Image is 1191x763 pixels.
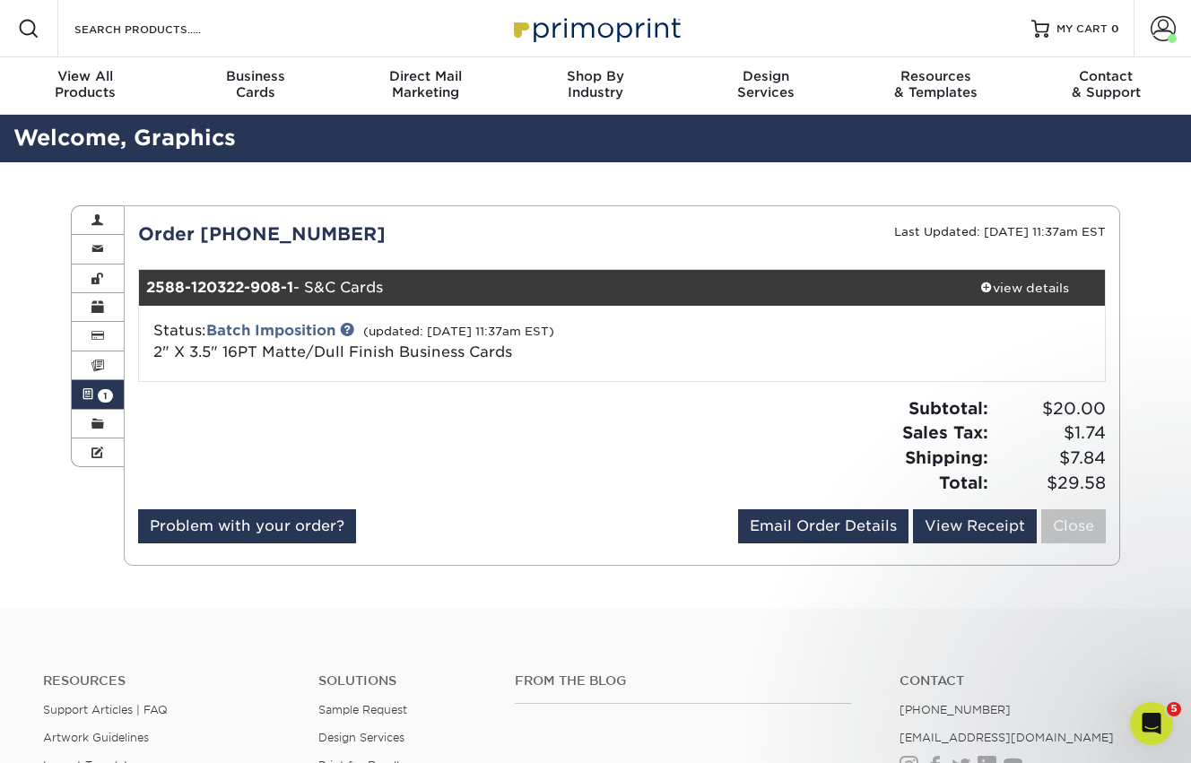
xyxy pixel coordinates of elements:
[851,57,1021,115] a: Resources& Templates
[900,731,1114,744] a: [EMAIL_ADDRESS][DOMAIN_NAME]
[506,9,685,48] img: Primoprint
[318,731,404,744] a: Design Services
[905,447,988,467] strong: Shipping:
[72,380,124,409] a: 1
[681,68,851,84] span: Design
[1021,68,1191,84] span: Contact
[1021,57,1191,115] a: Contact& Support
[98,389,113,403] span: 1
[4,708,152,757] iframe: Google Customer Reviews
[913,509,1037,543] a: View Receipt
[318,703,407,716] a: Sample Request
[994,446,1106,471] span: $7.84
[900,673,1148,689] a: Contact
[738,509,908,543] a: Email Order Details
[43,673,291,689] h4: Resources
[125,221,622,247] div: Order [PHONE_NUMBER]
[206,322,335,339] a: Batch Imposition
[170,68,341,84] span: Business
[1111,22,1119,35] span: 0
[994,396,1106,421] span: $20.00
[908,398,988,418] strong: Subtotal:
[939,473,988,492] strong: Total:
[510,68,681,84] span: Shop By
[510,57,681,115] a: Shop ByIndustry
[943,270,1105,306] a: view details
[1167,702,1181,716] span: 5
[1021,68,1191,100] div: & Support
[902,422,988,442] strong: Sales Tax:
[510,68,681,100] div: Industry
[943,279,1105,297] div: view details
[1130,702,1173,745] iframe: Intercom live chat
[1041,509,1106,543] a: Close
[851,68,1021,100] div: & Templates
[994,471,1106,496] span: $29.58
[43,703,168,716] a: Support Articles | FAQ
[146,279,293,296] strong: 2588-120322-908-1
[340,68,510,100] div: Marketing
[340,57,510,115] a: Direct MailMarketing
[170,68,341,100] div: Cards
[851,68,1021,84] span: Resources
[153,343,512,360] a: 2" X 3.5" 16PT Matte/Dull Finish Business Cards
[681,57,851,115] a: DesignServices
[138,509,356,543] a: Problem with your order?
[170,57,341,115] a: BusinessCards
[994,421,1106,446] span: $1.74
[140,320,783,363] div: Status:
[340,68,510,84] span: Direct Mail
[894,225,1106,238] small: Last Updated: [DATE] 11:37am EST
[139,270,944,306] div: - S&C Cards
[363,325,554,338] small: (updated: [DATE] 11:37am EST)
[681,68,851,100] div: Services
[900,703,1011,716] a: [PHONE_NUMBER]
[318,673,488,689] h4: Solutions
[515,673,851,689] h4: From the Blog
[1056,22,1108,37] span: MY CART
[73,18,248,39] input: SEARCH PRODUCTS.....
